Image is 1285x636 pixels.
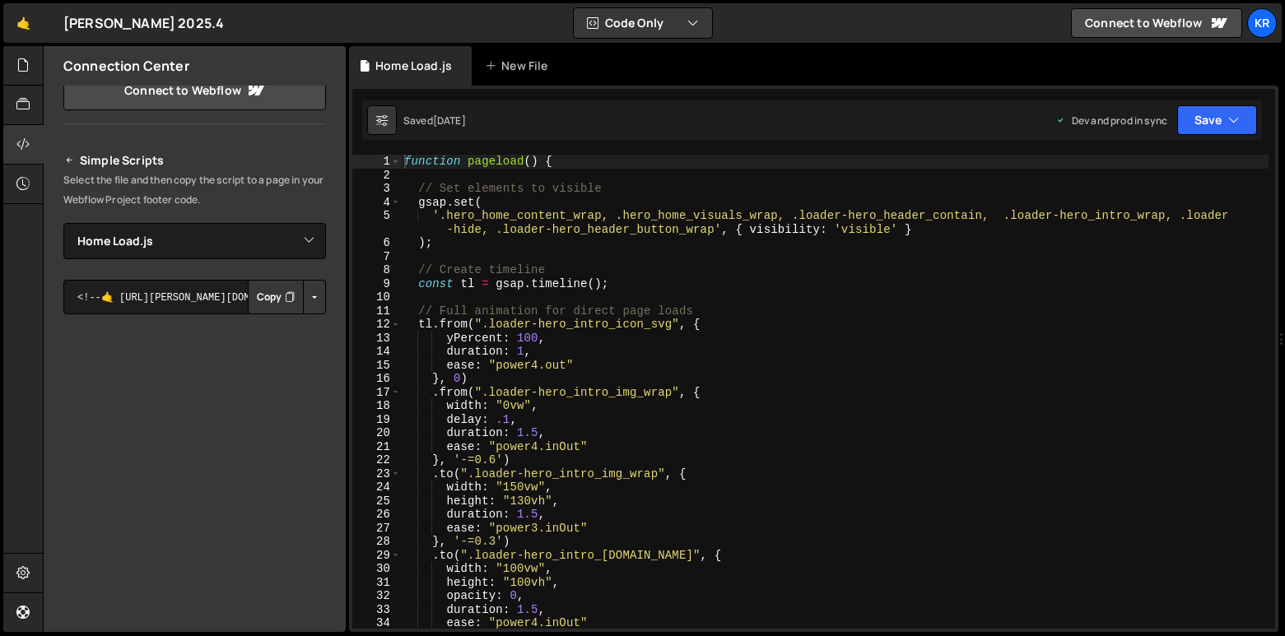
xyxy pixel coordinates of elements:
div: Home Load.js [375,58,452,74]
p: Select the file and then copy the script to a page in your Webflow Project footer code. [63,170,326,210]
div: 1 [352,155,401,169]
div: 32 [352,589,401,603]
h2: Connection Center [63,57,189,75]
div: 21 [352,440,401,454]
div: 15 [352,359,401,373]
a: Connect to Webflow [63,71,326,110]
div: 3 [352,182,401,196]
div: New File [485,58,554,74]
div: 29 [352,549,401,563]
a: 🤙 [3,3,44,43]
button: Save [1177,105,1257,135]
div: 26 [352,508,401,522]
button: Code Only [574,8,712,38]
div: 2 [352,169,401,183]
div: 28 [352,535,401,549]
div: Button group with nested dropdown [248,280,326,314]
div: Saved [403,114,466,128]
div: 22 [352,453,401,467]
div: 9 [352,277,401,291]
div: 16 [352,372,401,386]
button: Copy [248,280,304,314]
div: 30 [352,562,401,576]
div: 23 [352,467,401,481]
div: 19 [352,413,401,427]
div: 6 [352,236,401,250]
div: 17 [352,386,401,400]
h2: Simple Scripts [63,151,326,170]
div: 10 [352,290,401,304]
div: 8 [352,263,401,277]
div: 20 [352,426,401,440]
a: Connect to Webflow [1071,8,1242,38]
div: 11 [352,304,401,318]
div: 33 [352,603,401,617]
div: 14 [352,345,401,359]
div: 18 [352,399,401,413]
div: 13 [352,332,401,346]
a: Kr [1247,8,1277,38]
iframe: YouTube video player [63,341,328,490]
div: 7 [352,250,401,264]
div: 24 [352,480,401,494]
div: [PERSON_NAME] 2025.4 [63,13,224,33]
div: 5 [352,209,401,236]
div: 31 [352,576,401,590]
div: 25 [352,494,401,508]
div: [DATE] [433,114,466,128]
div: Dev and prod in sync [1055,114,1167,128]
div: 27 [352,522,401,536]
textarea: <!--🤙 [URL][PERSON_NAME][DOMAIN_NAME]> <script>document.addEventListener("DOMContentLoaded", func... [63,280,326,314]
div: 34 [352,616,401,630]
div: 12 [352,318,401,332]
div: 4 [352,196,401,210]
